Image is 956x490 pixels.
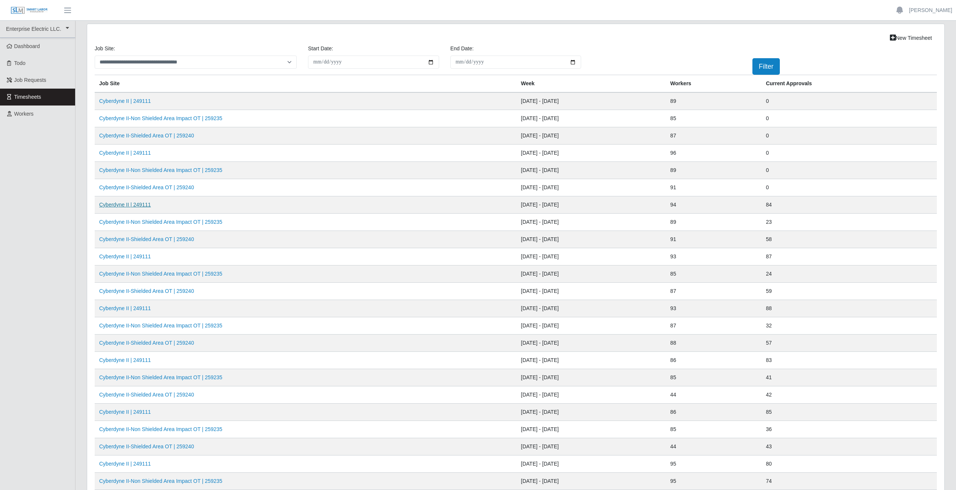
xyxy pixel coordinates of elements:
[666,352,761,369] td: 86
[666,283,761,300] td: 87
[14,94,41,100] span: Timesheets
[95,75,517,93] th: job site
[99,443,194,449] a: Cyberdyne II-Shielded Area OT | 259240
[761,352,937,369] td: 83
[666,369,761,386] td: 85
[761,473,937,490] td: 74
[885,32,937,45] a: New Timesheet
[666,300,761,317] td: 93
[99,305,151,311] a: Cyberdyne II | 249111
[99,236,194,242] a: Cyberdyne II-Shielded Area OT | 259240
[517,300,666,317] td: [DATE] - [DATE]
[761,145,937,162] td: 0
[517,438,666,455] td: [DATE] - [DATE]
[761,179,937,196] td: 0
[517,179,666,196] td: [DATE] - [DATE]
[666,421,761,438] td: 85
[517,265,666,283] td: [DATE] - [DATE]
[666,248,761,265] td: 93
[761,386,937,404] td: 42
[666,162,761,179] td: 89
[761,265,937,283] td: 24
[14,77,47,83] span: Job Requests
[666,196,761,214] td: 94
[666,317,761,335] td: 87
[752,58,780,75] button: Filter
[99,461,151,467] a: Cyberdyne II | 249111
[99,357,151,363] a: Cyberdyne II | 249111
[761,369,937,386] td: 41
[517,75,666,93] th: Week
[666,110,761,127] td: 85
[517,283,666,300] td: [DATE] - [DATE]
[761,404,937,421] td: 85
[11,6,48,15] img: SLM Logo
[666,438,761,455] td: 44
[761,214,937,231] td: 23
[99,98,151,104] a: Cyberdyne II | 249111
[761,196,937,214] td: 84
[761,231,937,248] td: 58
[761,438,937,455] td: 43
[761,317,937,335] td: 32
[99,115,222,121] a: Cyberdyne II-Non Shielded Area Impact OT | 259235
[517,127,666,145] td: [DATE] - [DATE]
[761,92,937,110] td: 0
[666,404,761,421] td: 86
[99,374,222,380] a: Cyberdyne II-Non Shielded Area Impact OT | 259235
[761,162,937,179] td: 0
[517,162,666,179] td: [DATE] - [DATE]
[517,421,666,438] td: [DATE] - [DATE]
[99,340,194,346] a: Cyberdyne II-Shielded Area OT | 259240
[99,271,222,277] a: Cyberdyne II-Non Shielded Area Impact OT | 259235
[517,335,666,352] td: [DATE] - [DATE]
[517,352,666,369] td: [DATE] - [DATE]
[666,127,761,145] td: 87
[99,219,222,225] a: Cyberdyne II-Non Shielded Area Impact OT | 259235
[666,179,761,196] td: 91
[450,45,474,53] label: End Date:
[99,133,194,139] a: Cyberdyne II-Shielded Area OT | 259240
[666,473,761,490] td: 95
[666,214,761,231] td: 89
[666,231,761,248] td: 91
[761,455,937,473] td: 80
[14,60,26,66] span: Todo
[761,110,937,127] td: 0
[761,283,937,300] td: 59
[666,265,761,283] td: 85
[99,392,194,398] a: Cyberdyne II-Shielded Area OT | 259240
[99,184,194,190] a: Cyberdyne II-Shielded Area OT | 259240
[517,404,666,421] td: [DATE] - [DATE]
[308,45,333,53] label: Start Date:
[99,150,151,156] a: Cyberdyne II | 249111
[517,196,666,214] td: [DATE] - [DATE]
[666,335,761,352] td: 88
[909,6,952,14] a: [PERSON_NAME]
[99,426,222,432] a: Cyberdyne II-Non Shielded Area Impact OT | 259235
[517,455,666,473] td: [DATE] - [DATE]
[14,43,40,49] span: Dashboard
[761,75,937,93] th: Current Approvals
[517,145,666,162] td: [DATE] - [DATE]
[517,110,666,127] td: [DATE] - [DATE]
[666,386,761,404] td: 44
[517,473,666,490] td: [DATE] - [DATE]
[761,248,937,265] td: 87
[517,369,666,386] td: [DATE] - [DATE]
[99,167,222,173] a: Cyberdyne II-Non Shielded Area Impact OT | 259235
[761,335,937,352] td: 57
[761,127,937,145] td: 0
[666,92,761,110] td: 89
[517,231,666,248] td: [DATE] - [DATE]
[99,253,151,259] a: Cyberdyne II | 249111
[666,75,761,93] th: Workers
[99,323,222,329] a: Cyberdyne II-Non Shielded Area Impact OT | 259235
[761,300,937,317] td: 88
[517,214,666,231] td: [DATE] - [DATE]
[95,45,115,53] label: job site:
[666,455,761,473] td: 95
[99,409,151,415] a: Cyberdyne II | 249111
[517,248,666,265] td: [DATE] - [DATE]
[517,92,666,110] td: [DATE] - [DATE]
